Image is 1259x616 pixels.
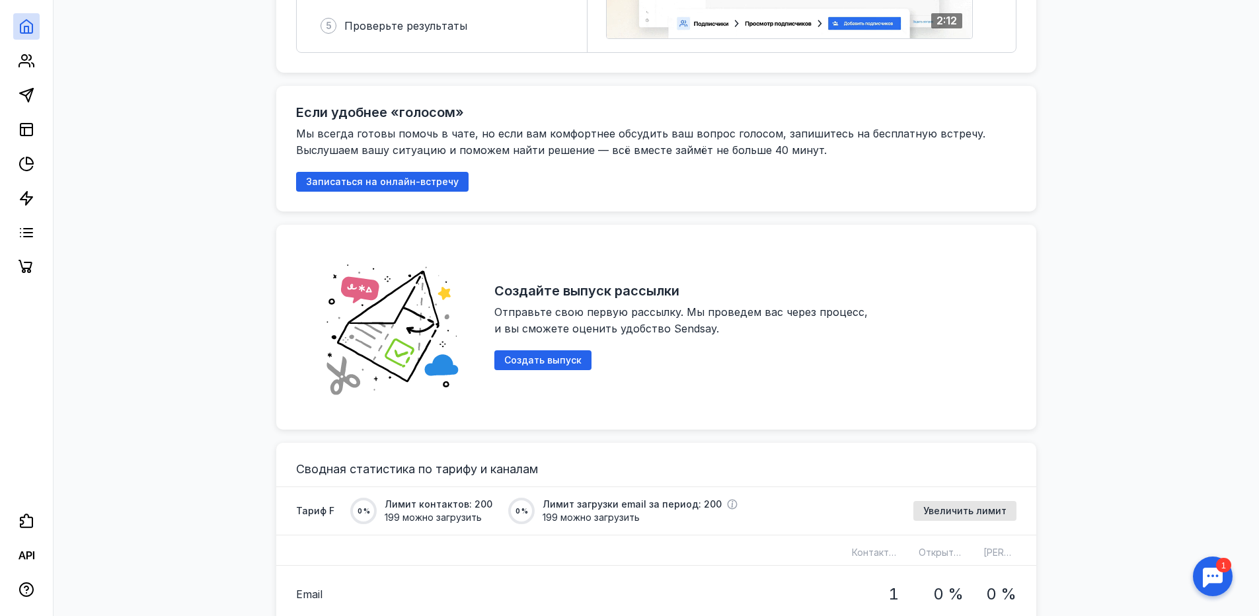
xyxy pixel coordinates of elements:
span: Увеличить лимит [923,506,1007,517]
div: 2:12 [931,13,962,28]
span: Контактов [852,547,900,558]
h1: 0 % [933,586,964,603]
span: 199 можно загрузить [543,511,738,524]
button: Создать выпуск [494,350,591,370]
h2: Создайте выпуск рассылки [494,283,679,299]
img: abd19fe006828e56528c6cd305e49c57.png [309,245,475,410]
h2: Если удобнее «голосом» [296,104,464,120]
span: Открытий [919,547,964,558]
span: Лимит загрузки email за период: 200 [543,498,722,511]
button: Записаться на онлайн-встречу [296,172,469,192]
a: Записаться на онлайн-встречу [296,176,469,187]
h1: 0 % [986,586,1016,603]
span: Лимит контактов: 200 [385,498,492,511]
h3: Сводная статистика по тарифу и каналам [296,463,1016,476]
span: Email [296,586,323,602]
span: Проверьте результаты [344,19,467,32]
h1: 1 [888,586,899,603]
span: Отправьте свою первую рассылку. Мы проведем вас через процесс, и вы сможете оценить удобство Send... [494,305,871,335]
button: Увеличить лимит [913,501,1016,521]
div: 1 [30,8,45,22]
span: Тариф F [296,504,334,518]
span: Записаться на онлайн-встречу [306,176,459,188]
span: Мы всегда готовы помочь в чате, но если вам комфортнее обсудить ваш вопрос голосом, запишитесь на... [296,127,989,157]
span: 199 можно загрузить [385,511,492,524]
span: [PERSON_NAME] [983,547,1058,558]
span: 5 [326,19,332,32]
span: Создать выпуск [504,355,582,366]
